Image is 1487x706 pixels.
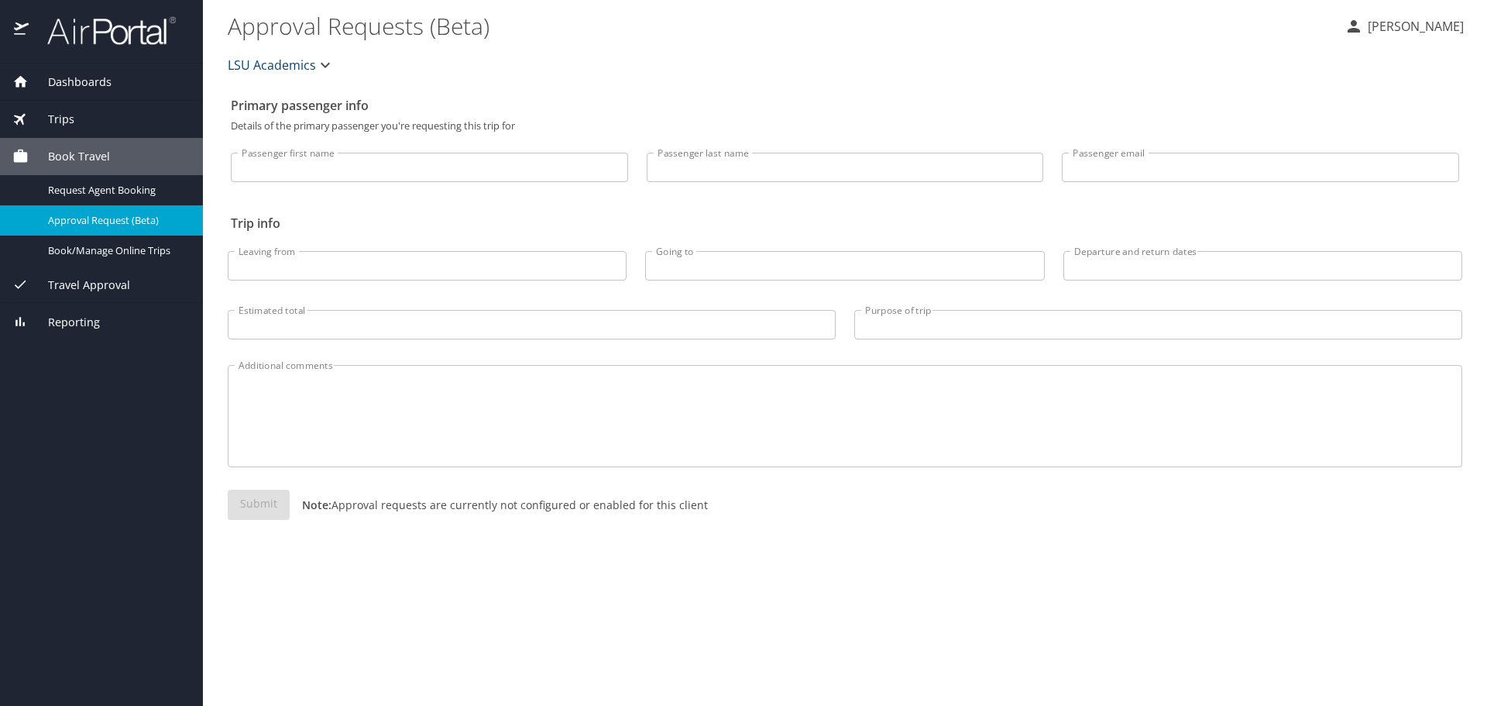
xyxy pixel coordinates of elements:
[48,243,184,258] span: Book/Manage Online Trips
[29,111,74,128] span: Trips
[30,15,176,46] img: airportal-logo.png
[29,277,130,294] span: Travel Approval
[1363,17,1464,36] p: [PERSON_NAME]
[228,2,1332,50] h1: Approval Requests (Beta)
[29,148,110,165] span: Book Travel
[231,211,1459,236] h2: Trip info
[290,497,708,513] p: Approval requests are currently not configured or enabled for this client
[29,314,100,331] span: Reporting
[48,183,184,198] span: Request Agent Booking
[14,15,30,46] img: icon-airportal.png
[29,74,112,91] span: Dashboards
[231,121,1459,131] p: Details of the primary passenger you're requesting this trip for
[48,213,184,228] span: Approval Request (Beta)
[302,498,331,512] strong: Note:
[231,93,1459,118] h2: Primary passenger info
[1338,12,1470,40] button: [PERSON_NAME]
[222,50,341,81] button: LSU Academics
[228,54,316,76] span: LSU Academics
